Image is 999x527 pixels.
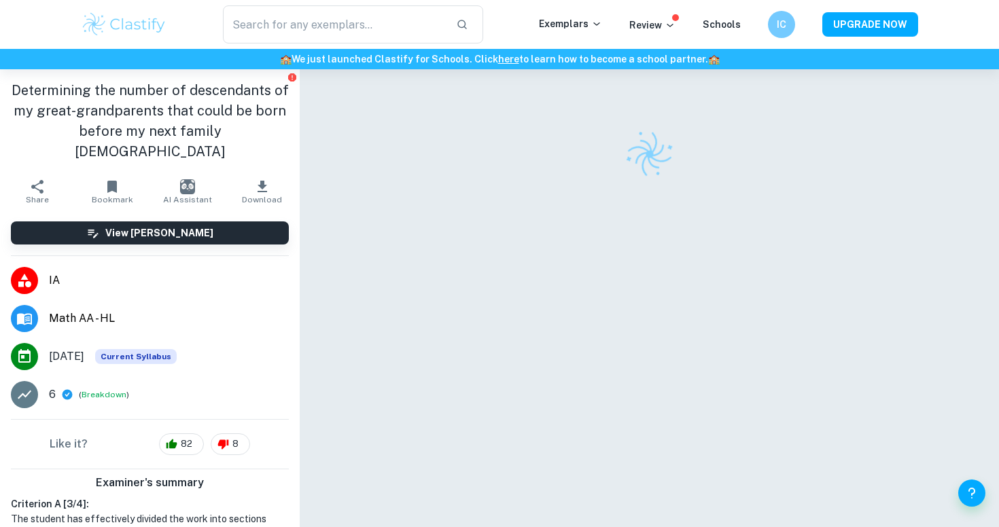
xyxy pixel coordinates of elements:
div: This exemplar is based on the current syllabus. Feel free to refer to it for inspiration/ideas wh... [95,349,177,364]
h6: Criterion A [ 3 / 4 ]: [11,496,289,511]
h6: Like it? [50,436,88,452]
span: AI Assistant [163,195,212,204]
span: IA [49,272,289,289]
p: Exemplars [539,16,602,31]
span: 🏫 [708,54,720,65]
img: AI Assistant [180,179,195,194]
span: [DATE] [49,348,84,365]
input: Search for any exemplars... [223,5,445,43]
button: View [PERSON_NAME] [11,221,289,244]
a: Schools [703,19,741,30]
span: 82 [173,437,200,451]
p: 6 [49,386,56,403]
button: IC [768,11,795,38]
span: Current Syllabus [95,349,177,364]
h6: Examiner's summary [5,475,294,491]
button: AI Assistant [150,172,225,211]
h6: View [PERSON_NAME] [105,225,213,240]
span: Share [26,195,49,204]
button: Breakdown [82,388,126,401]
span: Math AA - HL [49,310,289,327]
a: here [498,54,519,65]
img: Clastify logo [618,123,681,186]
span: 🏫 [280,54,292,65]
button: Bookmark [75,172,150,211]
div: 82 [159,433,204,455]
span: ( ) [79,388,129,401]
button: Help and Feedback [958,479,985,507]
p: Review [629,18,676,33]
span: 8 [225,437,246,451]
div: 8 [211,433,250,455]
h6: We just launched Clastify for Schools. Click to learn how to become a school partner. [3,52,996,67]
img: Clastify logo [81,11,167,38]
button: UPGRADE NOW [822,12,918,37]
button: Report issue [287,72,297,82]
span: Download [242,195,282,204]
button: Download [225,172,300,211]
h6: IC [774,17,790,32]
span: Bookmark [92,195,133,204]
h1: Determining the number of descendants of my great-grandparents that could be born before my next ... [11,80,289,162]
